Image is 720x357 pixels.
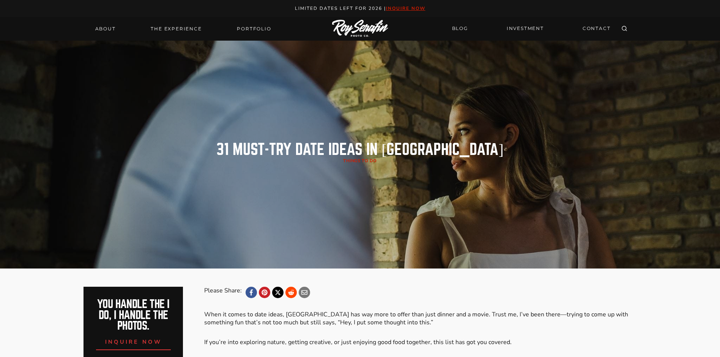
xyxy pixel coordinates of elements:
nav: Primary Navigation [91,24,276,34]
nav: Secondary Navigation [447,22,615,35]
a: THE EXPERIENCE [146,24,206,34]
a: Portfolio [232,24,276,34]
h1: 31 MUST-TRY Date Ideas in [GEOGRAPHIC_DATA] [216,142,504,157]
a: CONTACT [578,22,615,35]
a: BLOG [447,22,473,35]
a: INVESTMENT [502,22,548,35]
div: Please Share: [204,287,242,298]
img: Logo of Roy Serafin Photo Co., featuring stylized text in white on a light background, representi... [332,20,388,38]
h2: You handle the i do, I handle the photos. [92,299,175,332]
a: About [91,24,120,34]
p: When it comes to date ideas, [GEOGRAPHIC_DATA] has way more to offer than just dinner and a movie... [204,311,636,327]
a: X [272,287,284,298]
p: Limited Dates LEft for 2026 | [8,5,712,13]
a: Email [299,287,310,298]
button: View Search Form [619,24,630,34]
a: inquire now [96,332,171,350]
span: inquire now [105,338,162,346]
a: Pinterest [259,287,270,298]
a: inquire now [386,5,425,11]
a: Reddit [285,287,297,298]
a: Facebook [246,287,257,298]
p: If you’re into exploring nature, getting creative, or just enjoying good food together, this list... [204,338,636,346]
a: Things to Do [343,158,377,164]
